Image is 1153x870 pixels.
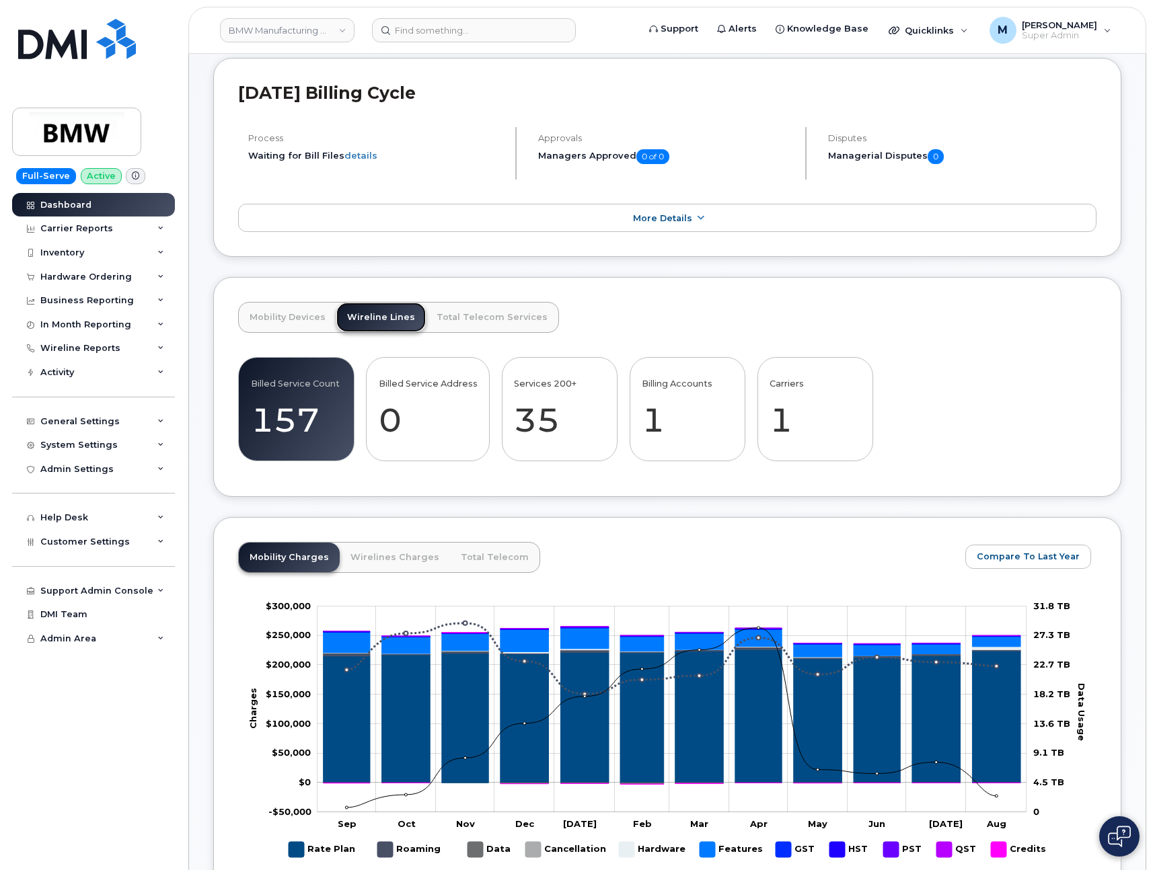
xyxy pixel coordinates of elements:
tspan: Charges [248,688,258,729]
h2: [DATE] Billing Cycle [238,83,1096,103]
a: Total Telecom [450,543,540,572]
span: More Details [633,213,692,223]
tspan: Aug [986,818,1006,829]
tspan: Data Usage [1076,683,1087,741]
tspan: $250,000 [266,630,311,641]
tspan: $200,000 [266,659,311,670]
a: Wirelines Charges [340,543,450,572]
tspan: [DATE] [929,818,963,829]
tspan: 9.1 TB [1033,747,1064,758]
tspan: [DATE] [563,818,597,829]
span: 0 [928,149,944,164]
g: $0 [266,600,311,611]
span: M [998,22,1008,38]
li: Waiting for Bill Files [248,149,504,162]
g: Cancellation [525,836,606,863]
tspan: Dec [515,818,535,829]
tspan: 31.8 TB [1033,600,1070,611]
tspan: -$50,000 [268,806,311,817]
g: Roaming [377,836,441,863]
tspan: Apr [749,818,768,829]
g: $0 [266,718,311,729]
h4: Services 200+ [514,379,576,389]
a: Knowledge Base [766,15,878,42]
tspan: May [808,818,827,829]
tspan: Jun [868,818,885,829]
a: BMW Manufacturing Co LLC [220,18,355,42]
span: Support [661,22,698,36]
tspan: Sep [338,818,357,829]
g: Credits [991,836,1046,863]
g: $0 [266,659,311,670]
tspan: 13.6 TB [1033,718,1070,729]
a: Wireline Lines [336,303,426,332]
g: GST [776,836,816,863]
dd: 1 [770,400,860,440]
h4: Process [248,133,504,143]
button: Compare To Last Year [965,545,1091,569]
tspan: $300,000 [266,600,311,611]
g: $0 [266,688,311,699]
span: [PERSON_NAME] [1022,19,1097,30]
g: PST [883,836,923,863]
input: Find something... [372,18,576,42]
g: $0 [268,806,311,817]
h4: Carriers [770,379,804,389]
span: Knowledge Base [787,22,868,36]
div: Mathew [980,17,1121,44]
g: Rate Plan [289,836,355,863]
tspan: Mar [690,818,708,829]
img: Open chat [1108,826,1131,847]
dd: 157 [251,400,342,440]
tspan: 0 [1033,806,1039,817]
tspan: Nov [456,818,475,829]
a: details [344,150,377,161]
a: Support [640,15,708,42]
g: HST [829,836,870,863]
dd: 0 [379,400,478,440]
a: Alerts [708,15,766,42]
h5: Managerial Disputes [828,149,1096,164]
g: $0 [272,747,311,758]
g: Features [700,836,763,863]
span: Alerts [729,22,757,36]
span: Super Admin [1022,30,1097,41]
tspan: $50,000 [272,747,311,758]
a: Total Telecom Services [426,303,558,332]
h5: Managers Approved [538,149,794,164]
span: Compare To Last Year [977,550,1080,563]
a: Mobility Devices [239,303,336,332]
g: QST [936,836,977,863]
tspan: $150,000 [266,688,311,699]
g: Data [468,836,512,863]
tspan: 27.3 TB [1033,630,1070,641]
tspan: $0 [299,777,311,787]
dd: 35 [514,400,605,440]
g: $0 [266,630,311,641]
h4: Billed Service Count [251,379,340,389]
span: 0 of 0 [636,149,669,164]
h4: Billed Service Address [379,379,478,389]
h4: Disputes [828,133,1096,143]
tspan: 4.5 TB [1033,777,1064,787]
a: Mobility Charges [239,543,340,572]
g: Rate Plan [324,649,1020,783]
h4: Approvals [538,133,794,143]
div: Quicklinks [879,17,977,44]
tspan: 18.2 TB [1033,688,1070,699]
tspan: $100,000 [266,718,311,729]
span: Quicklinks [905,25,954,36]
g: Hardware [619,836,686,863]
h4: Billing Accounts [642,379,712,389]
g: Features [324,628,1020,657]
tspan: 22.7 TB [1033,659,1070,670]
tspan: Oct [398,818,416,829]
tspan: Feb [633,818,652,829]
dd: 1 [642,400,733,440]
